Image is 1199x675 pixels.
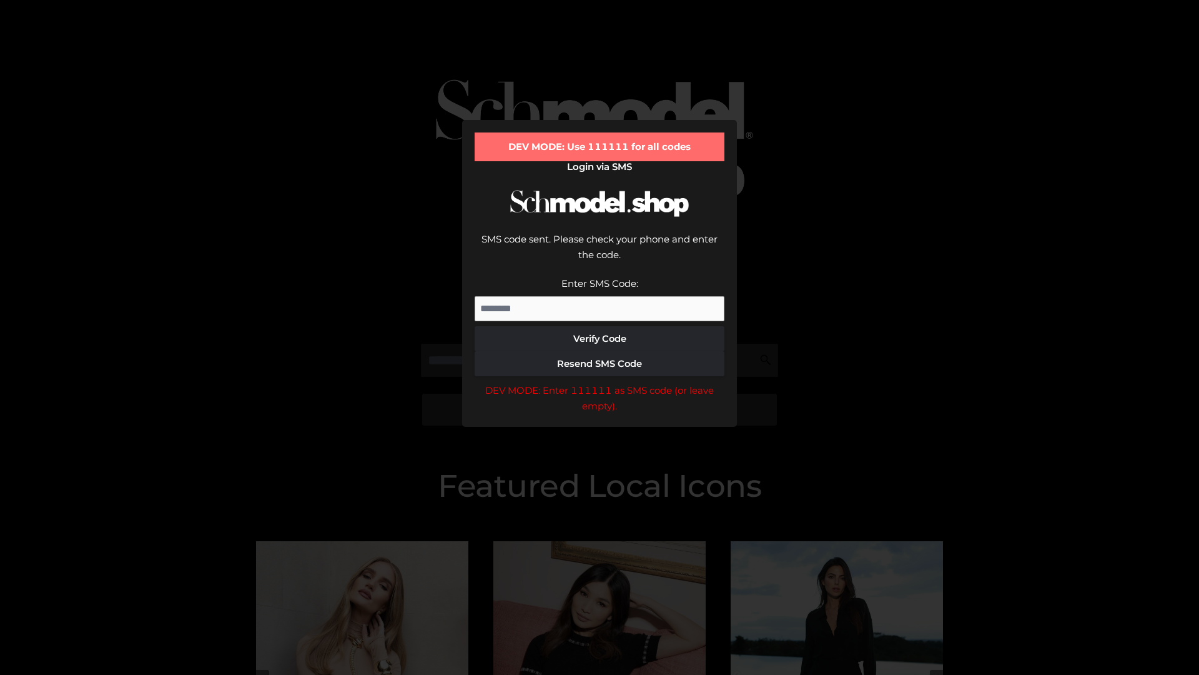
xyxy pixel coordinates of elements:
[475,326,724,351] button: Verify Code
[475,161,724,172] h2: Login via SMS
[475,382,724,414] div: DEV MODE: Enter 111111 as SMS code (or leave empty).
[475,231,724,276] div: SMS code sent. Please check your phone and enter the code.
[561,277,638,289] label: Enter SMS Code:
[475,351,724,376] button: Resend SMS Code
[475,132,724,161] div: DEV MODE: Use 111111 for all codes
[506,179,693,228] img: Schmodel Logo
